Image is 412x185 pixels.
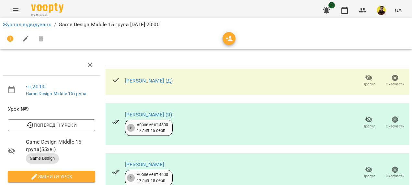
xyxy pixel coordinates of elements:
[26,91,86,96] a: Game Design Middle 15 група
[59,21,160,28] p: Game Design Middle 15 група [DATE] 20:00
[356,72,382,90] button: Прогул
[137,172,168,184] div: Абонемент 4600 17 лип - 15 серп
[13,173,90,180] span: Змінити урок
[8,171,95,182] button: Змінити урок
[386,173,405,179] span: Скасувати
[382,114,408,132] button: Скасувати
[382,72,408,90] button: Скасувати
[8,3,23,18] button: Menu
[8,119,95,131] button: Попередні уроки
[26,83,46,90] a: чт , 20:00
[13,121,90,129] span: Попередні уроки
[125,161,164,168] a: [PERSON_NAME]
[26,156,59,161] span: Game Design
[125,78,173,84] a: [PERSON_NAME] (Д)
[377,6,386,15] img: 7fb6181a741ed67b077bc5343d522ced.jpg
[3,21,51,27] a: Журнал відвідувань
[362,82,375,87] span: Прогул
[31,13,63,17] span: For Business
[137,122,168,134] div: Абонемент 4800 17 лип - 15 серп
[127,124,135,132] div: 9
[8,105,95,113] span: Урок №9
[386,82,405,87] span: Скасувати
[392,4,404,16] button: UA
[356,114,382,132] button: Прогул
[356,164,382,182] button: Прогул
[362,124,375,129] span: Прогул
[362,173,375,179] span: Прогул
[127,174,135,182] div: 9
[328,2,335,8] span: 1
[395,7,402,14] span: UA
[26,138,95,153] span: Game Design Middle 15 група ( 55 хв. )
[125,112,172,118] a: [PERSON_NAME] (Я)
[31,3,63,13] img: Voopty Logo
[386,124,405,129] span: Скасувати
[54,21,56,28] li: /
[3,21,409,28] nav: breadcrumb
[382,164,408,182] button: Скасувати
